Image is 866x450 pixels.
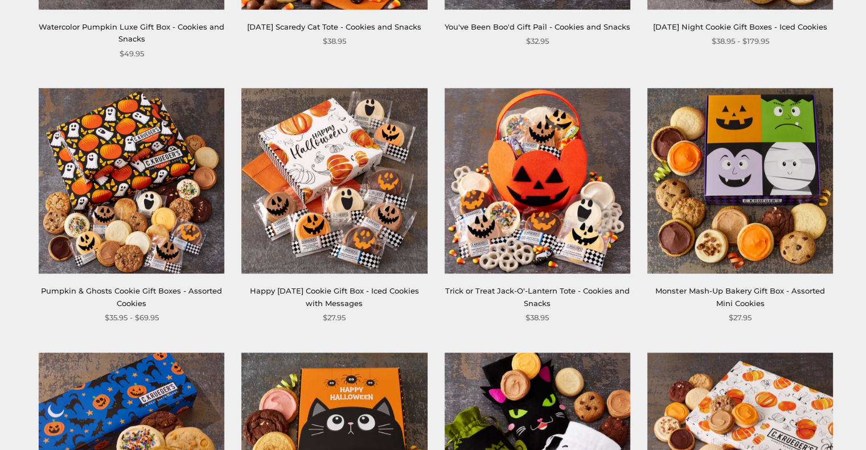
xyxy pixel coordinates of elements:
[526,312,549,324] span: $38.95
[323,312,346,324] span: $27.95
[39,88,224,274] img: Pumpkin & Ghosts Cookie Gift Boxes - Assorted Cookies
[653,22,827,31] a: [DATE] Night Cookie Gift Boxes - Iced Cookies
[247,22,421,31] a: [DATE] Scaredy Cat Tote - Cookies and Snacks
[39,22,224,43] a: Watercolor Pumpkin Luxe Gift Box - Cookies and Snacks
[655,286,824,307] a: Monster Mash-Up Bakery Gift Box - Assorted Mini Cookies
[41,286,222,307] a: Pumpkin & Ghosts Cookie Gift Boxes - Assorted Cookies
[444,88,630,274] img: Trick or Treat Jack-O'-Lantern Tote - Cookies and Snacks
[445,22,630,31] a: You've Been Boo'd Gift Pail - Cookies and Snacks
[241,88,427,274] img: Happy Halloween Cookie Gift Box - Iced Cookies with Messages
[9,407,118,441] iframe: Sign Up via Text for Offers
[105,312,159,324] span: $35.95 - $69.95
[647,88,833,274] img: Monster Mash-Up Bakery Gift Box - Assorted Mini Cookies
[120,48,144,60] span: $49.95
[323,35,346,47] span: $38.95
[729,312,752,324] span: $27.95
[711,35,769,47] span: $38.95 - $179.95
[445,286,630,307] a: Trick or Treat Jack-O'-Lantern Tote - Cookies and Snacks
[526,35,549,47] span: $32.95
[250,286,419,307] a: Happy [DATE] Cookie Gift Box - Iced Cookies with Messages
[445,88,630,274] a: Trick or Treat Jack-O'-Lantern Tote - Cookies and Snacks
